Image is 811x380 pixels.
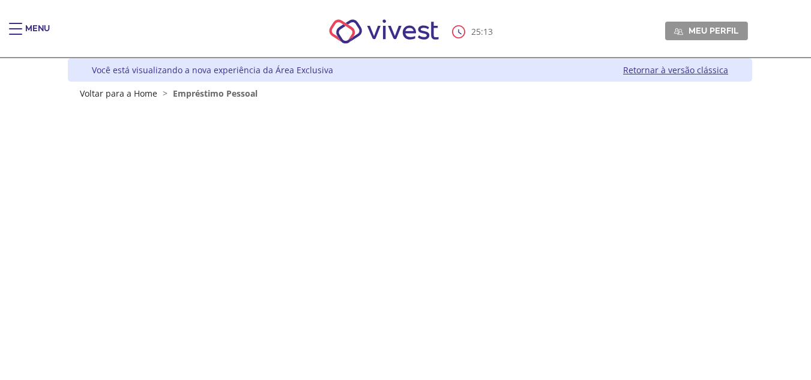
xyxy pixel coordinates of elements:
[173,88,258,99] span: Empréstimo Pessoal
[483,26,493,37] span: 13
[80,88,157,99] a: Voltar para a Home
[674,27,683,36] img: Meu perfil
[92,64,333,76] div: Você está visualizando a nova experiência da Área Exclusiva
[689,25,738,36] span: Meu perfil
[25,23,50,47] div: Menu
[160,88,170,99] span: >
[316,6,452,57] img: Vivest
[452,25,495,38] div: :
[623,64,728,76] a: Retornar à versão clássica
[471,26,481,37] span: 25
[665,22,748,40] a: Meu perfil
